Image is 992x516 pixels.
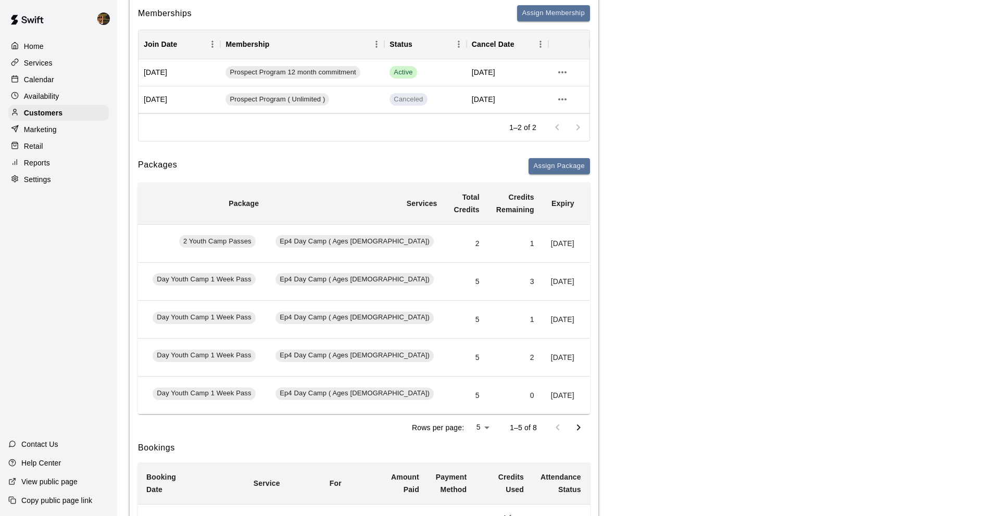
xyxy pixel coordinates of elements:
div: Status [390,30,412,59]
span: Ep4 Day Camp ( Ages [DEMOGRAPHIC_DATA]) [275,275,434,285]
a: Services [8,55,109,71]
button: Sort [177,37,192,51]
a: Retail [8,138,109,154]
a: Calendar [8,72,109,87]
b: Services [407,199,437,208]
a: Day Youth Camp 1 Week Pass [153,352,259,360]
p: Marketing [24,124,57,135]
p: View public page [21,476,78,487]
a: 2 Youth Camp Passes [179,238,259,247]
b: Package [229,199,259,208]
p: 1–2 of 2 [509,122,536,133]
span: Active [390,66,417,79]
span: Ep4 Day Camp ( Ages [DEMOGRAPHIC_DATA]) [275,389,434,398]
a: Day Youth Camp 1 Week Pass [153,276,259,285]
b: Credits Remaining [496,193,534,214]
span: Day Youth Camp 1 Week Pass [153,351,255,360]
div: Customers [8,105,109,121]
p: Rows per page: [412,422,464,433]
p: Availability [24,91,59,101]
b: Credits Used [498,473,524,494]
span: Canceled [390,93,427,106]
a: Prospect Program 12 month commitment [225,66,363,79]
h6: Packages [138,158,177,174]
a: Marketing [8,122,109,137]
button: more actions [554,63,571,81]
div: Join Date [139,30,220,59]
p: Settings [24,174,51,185]
button: Assign Membership [517,5,590,21]
b: Total Credits [454,193,480,214]
a: Home [8,38,109,54]
button: Sort [269,37,284,51]
td: 1 [488,300,543,338]
h6: Memberships [138,7,192,20]
span: 2 Youth Camp Passes [179,237,256,247]
span: Active [390,68,417,78]
div: Join Date [144,30,177,59]
td: 2 [446,224,488,262]
b: Booking Date [146,473,176,494]
div: Cancel Date [472,30,514,59]
p: Calendar [24,74,54,85]
div: [DATE] [139,59,220,86]
button: Menu [205,36,220,52]
span: Ep4 Day Camp ( Ages [DEMOGRAPHIC_DATA]) [275,313,434,322]
span: [DATE] [472,94,495,105]
td: [DATE] [543,262,583,300]
a: Day Youth Camp 1 Week Pass [153,391,259,399]
button: Sort [412,37,427,51]
td: [DATE] [543,224,583,262]
td: [DATE] [543,338,583,376]
button: Menu [533,36,548,52]
button: Menu [369,36,384,52]
span: Day Youth Camp 1 Week Pass [153,275,255,285]
p: Services [24,58,53,68]
p: Help Center [21,458,61,468]
h6: Bookings [138,441,590,455]
td: 5 [446,376,488,414]
a: Availability [8,88,109,104]
div: Cancel Date [467,30,548,59]
p: Reports [24,158,50,168]
td: 5 [446,338,488,376]
button: Assign Package [529,158,590,174]
button: Sort [514,37,529,51]
td: 5 [446,262,488,300]
a: Prospect Program ( Unlimited ) [225,93,332,106]
span: [DATE] [472,67,495,78]
button: more actions [554,91,571,108]
a: Reports [8,155,109,171]
span: Prospect Program ( Unlimited ) [225,95,329,105]
b: For [330,479,342,487]
span: Canceled [390,95,427,105]
p: Customers [24,108,62,118]
p: 1–5 of 8 [510,422,537,433]
td: 3 [488,262,543,300]
div: Francisco Gracesqui [95,8,117,29]
p: Retail [24,141,43,151]
div: 5 [468,420,493,435]
td: [DATE] [543,300,583,338]
p: Home [24,41,44,51]
td: 2 [488,338,543,376]
a: Settings [8,172,109,187]
span: Ep4 Day Camp ( Ages [DEMOGRAPHIC_DATA]) [275,351,434,360]
table: simple table [94,183,652,414]
div: Status [384,30,466,59]
b: Payment Method [436,473,467,494]
b: Expiry [551,199,574,208]
button: Menu [451,36,467,52]
span: Ep4 Day Camp ( Ages [DEMOGRAPHIC_DATA]) [275,237,434,247]
p: Copy public page link [21,495,92,506]
span: Day Youth Camp 1 Week Pass [153,313,255,322]
td: 0 [488,376,543,414]
span: Prospect Program 12 month commitment [225,68,360,78]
